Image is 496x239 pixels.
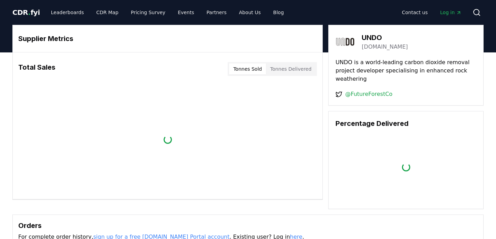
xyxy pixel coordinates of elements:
[45,6,90,19] a: Leaderboards
[172,6,199,19] a: Events
[45,6,289,19] nav: Main
[91,6,124,19] a: CDR Map
[345,90,392,98] a: @FutureForestCo
[362,32,408,43] h3: UNDO
[125,6,171,19] a: Pricing Survey
[401,162,412,173] div: loading
[12,8,40,17] a: CDR.fyi
[268,6,289,19] a: Blog
[396,6,467,19] nav: Main
[435,6,467,19] a: Log in
[28,8,31,17] span: .
[440,9,462,16] span: Log in
[234,6,266,19] a: About Us
[396,6,433,19] a: Contact us
[229,63,266,74] button: Tonnes Sold
[12,8,40,17] span: CDR fyi
[335,118,476,129] h3: Percentage Delivered
[18,62,55,76] h3: Total Sales
[335,58,476,83] p: UNDO is a world-leading carbon dioxide removal project developer specialising in enhanced rock we...
[266,63,316,74] button: Tonnes Delivered
[335,32,355,51] img: UNDO-logo
[362,43,408,51] a: [DOMAIN_NAME]
[162,134,173,145] div: loading
[201,6,232,19] a: Partners
[18,220,478,231] h3: Orders
[18,33,317,44] h3: Supplier Metrics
